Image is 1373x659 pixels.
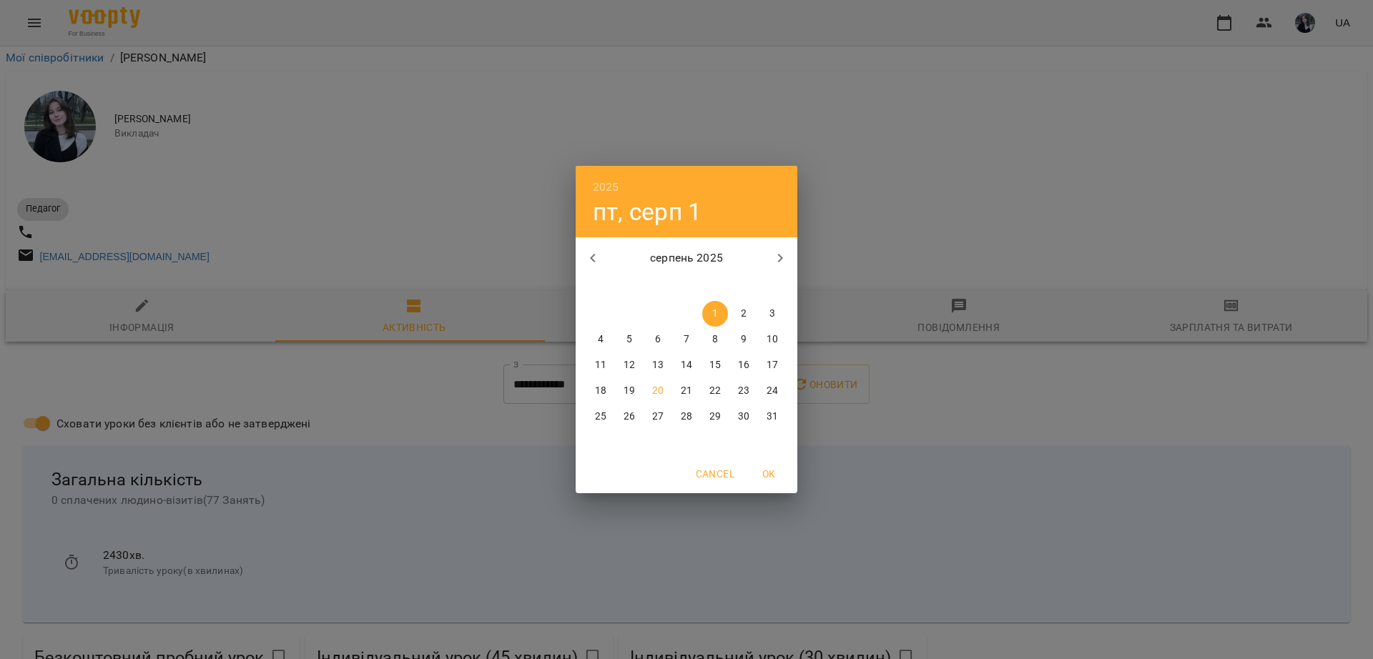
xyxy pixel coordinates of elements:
[674,279,699,294] span: чт
[588,279,614,294] span: пн
[610,249,764,267] p: серпень 2025
[588,352,614,378] button: 11
[702,378,728,404] button: 22
[709,410,721,424] p: 29
[645,378,671,404] button: 20
[674,404,699,430] button: 28
[767,410,778,424] p: 31
[624,358,635,372] p: 12
[674,327,699,352] button: 7
[588,404,614,430] button: 25
[759,404,785,430] button: 31
[759,301,785,327] button: 3
[595,358,606,372] p: 11
[759,378,785,404] button: 24
[593,177,619,197] button: 2025
[709,384,721,398] p: 22
[626,332,632,347] p: 5
[588,327,614,352] button: 4
[752,465,786,482] span: OK
[702,404,728,430] button: 29
[731,378,757,404] button: 23
[741,307,747,321] p: 2
[616,327,642,352] button: 5
[624,384,635,398] p: 19
[712,332,718,347] p: 8
[709,358,721,372] p: 15
[738,384,749,398] p: 23
[616,404,642,430] button: 26
[588,378,614,404] button: 18
[645,404,671,430] button: 27
[738,410,749,424] p: 30
[759,327,785,352] button: 10
[731,279,757,294] span: сб
[702,279,728,294] span: пт
[702,327,728,352] button: 8
[624,410,635,424] p: 26
[616,352,642,378] button: 12
[731,352,757,378] button: 16
[759,352,785,378] button: 17
[690,461,740,487] button: Cancel
[759,279,785,294] span: нд
[652,384,664,398] p: 20
[674,378,699,404] button: 21
[684,332,689,347] p: 7
[652,410,664,424] p: 27
[616,279,642,294] span: вт
[741,332,747,347] p: 9
[652,358,664,372] p: 13
[645,352,671,378] button: 13
[767,384,778,398] p: 24
[702,301,728,327] button: 1
[731,404,757,430] button: 30
[681,384,692,398] p: 21
[645,327,671,352] button: 6
[674,352,699,378] button: 14
[738,358,749,372] p: 16
[595,384,606,398] p: 18
[731,327,757,352] button: 9
[712,307,718,321] p: 1
[769,307,775,321] p: 3
[702,352,728,378] button: 15
[595,410,606,424] p: 25
[681,358,692,372] p: 14
[731,301,757,327] button: 2
[746,461,792,487] button: OK
[645,279,671,294] span: ср
[616,378,642,404] button: 19
[696,465,734,482] span: Cancel
[681,410,692,424] p: 28
[767,358,778,372] p: 17
[767,332,778,347] p: 10
[598,332,604,347] p: 4
[593,197,702,227] button: пт, серп 1
[655,332,661,347] p: 6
